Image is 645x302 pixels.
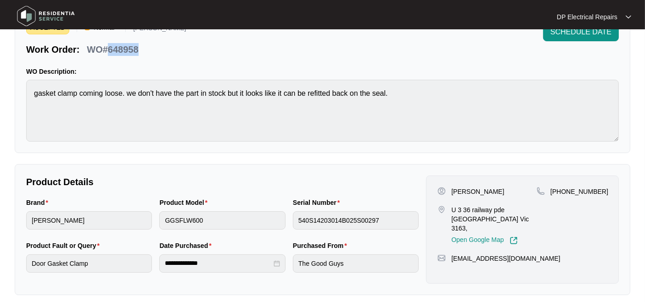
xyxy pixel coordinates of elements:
[26,176,419,188] p: Product Details
[543,23,619,41] button: SCHEDULE DATE
[26,254,152,273] input: Product Fault or Query
[293,211,419,230] input: Serial Number
[626,15,631,19] img: dropdown arrow
[26,43,79,56] p: Work Order:
[159,241,215,250] label: Date Purchased
[451,236,517,245] a: Open Google Map
[293,254,419,273] input: Purchased From
[557,12,617,22] p: DP Electrical Repairs
[26,241,103,250] label: Product Fault or Query
[159,198,211,207] label: Product Model
[451,187,504,196] p: [PERSON_NAME]
[293,198,343,207] label: Serial Number
[26,211,152,230] input: Brand
[437,254,446,262] img: map-pin
[510,236,518,245] img: Link-External
[159,211,285,230] input: Product Model
[26,80,619,142] textarea: gasket clamp coming loose. we don't have the part in stock but it looks like it can be refitted b...
[26,67,619,76] p: WO Description:
[451,254,560,263] p: [EMAIL_ADDRESS][DOMAIN_NAME]
[26,198,52,207] label: Brand
[550,187,608,196] p: [PHONE_NUMBER]
[451,205,537,233] p: U 3 36 railway pde [GEOGRAPHIC_DATA] Vic 3163,
[165,258,271,268] input: Date Purchased
[437,205,446,214] img: map-pin
[537,187,545,195] img: map-pin
[14,2,78,30] img: residentia service logo
[87,43,138,56] p: WO#648958
[437,187,446,195] img: user-pin
[550,27,611,38] span: SCHEDULE DATE
[293,241,351,250] label: Purchased From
